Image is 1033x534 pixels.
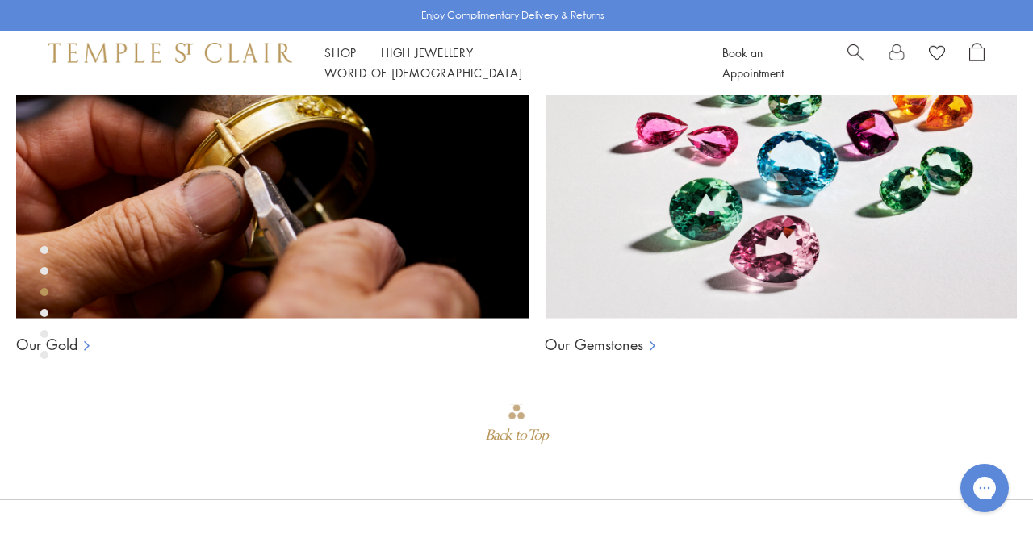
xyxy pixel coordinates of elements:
a: Open Shopping Bag [969,43,985,83]
a: View Wishlist [929,43,945,67]
a: Our Gold [16,335,77,354]
div: Go to top [485,403,548,450]
div: Back to Top [485,421,548,450]
a: High JewelleryHigh Jewellery [381,44,474,60]
a: ShopShop [324,44,357,60]
nav: Main navigation [324,43,686,83]
iframe: Gorgias live chat messenger [952,458,1017,518]
a: Our Gemstones [545,335,643,354]
a: Search [847,43,864,83]
a: World of [DEMOGRAPHIC_DATA]World of [DEMOGRAPHIC_DATA] [324,65,522,81]
div: Product gallery navigation [40,242,48,372]
img: Temple St. Clair [48,43,292,62]
p: Enjoy Complimentary Delivery & Returns [421,7,604,23]
a: Book an Appointment [722,44,784,81]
